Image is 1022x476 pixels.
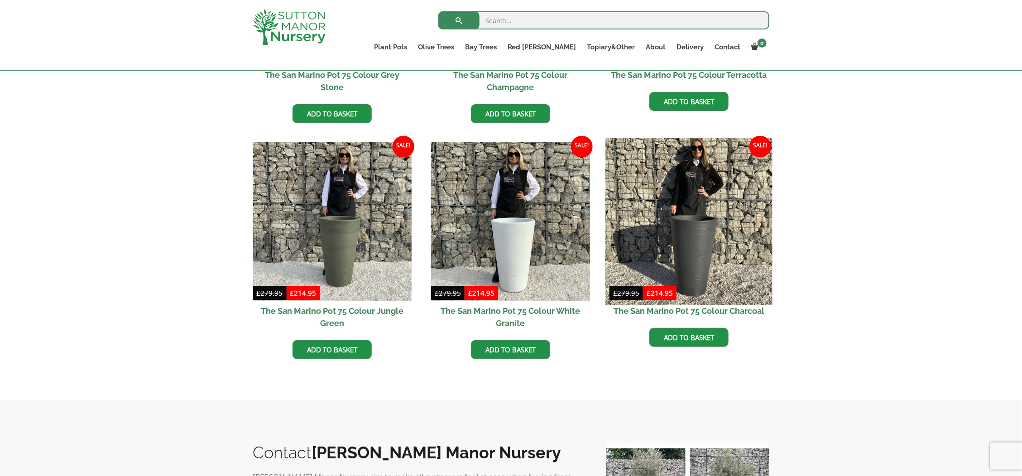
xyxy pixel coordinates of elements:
[435,288,439,298] span: £
[435,288,461,298] bdi: 279.95
[582,41,641,53] a: Topiary&Other
[571,136,593,158] span: Sale!
[253,142,412,301] img: The San Marino Pot 75 Colour Jungle Green
[431,142,590,301] img: The San Marino Pot 75 Colour White Granite
[471,340,550,359] a: Add to basket: “The San Marino Pot 75 Colour White Granite”
[413,41,460,53] a: Olive Trees
[438,11,769,29] input: Search...
[605,138,772,305] img: The San Marino Pot 75 Colour Charcoal
[758,38,767,48] span: 0
[672,41,710,53] a: Delivery
[257,288,261,298] span: £
[293,340,372,359] a: Add to basket: “The San Marino Pot 75 Colour Jungle Green”
[253,65,412,97] h2: The San Marino Pot 75 Colour Grey Stone
[749,136,771,158] span: Sale!
[471,104,550,123] a: Add to basket: “The San Marino Pot 75 Colour Champagne”
[468,288,472,298] span: £
[609,301,768,321] h2: The San Marino Pot 75 Colour Charcoal
[253,443,588,462] h2: Contact
[312,443,561,462] b: [PERSON_NAME] Manor Nursery
[290,288,294,298] span: £
[460,41,502,53] a: Bay Trees
[613,288,639,298] bdi: 279.95
[468,288,494,298] bdi: 214.95
[613,288,617,298] span: £
[253,301,412,333] h2: The San Marino Pot 75 Colour Jungle Green
[257,288,283,298] bdi: 279.95
[431,301,590,333] h2: The San Marino Pot 75 Colour White Granite
[609,65,768,85] h2: The San Marino Pot 75 Colour Terracotta
[649,92,729,111] a: Add to basket: “The San Marino Pot 75 Colour Terracotta”
[393,136,414,158] span: Sale!
[746,41,769,53] a: 0
[290,288,317,298] bdi: 214.95
[647,288,651,298] span: £
[431,142,590,334] a: Sale! The San Marino Pot 75 Colour White Granite
[609,142,768,322] a: Sale! The San Marino Pot 75 Colour Charcoal
[502,41,582,53] a: Red [PERSON_NAME]
[710,41,746,53] a: Contact
[431,65,590,97] h2: The San Marino Pot 75 Colour Champagne
[649,328,729,347] a: Add to basket: “The San Marino Pot 75 Colour Charcoal”
[293,104,372,123] a: Add to basket: “The San Marino Pot 75 Colour Grey Stone”
[647,288,673,298] bdi: 214.95
[641,41,672,53] a: About
[253,9,326,45] img: logo
[253,142,412,334] a: Sale! The San Marino Pot 75 Colour Jungle Green
[369,41,413,53] a: Plant Pots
